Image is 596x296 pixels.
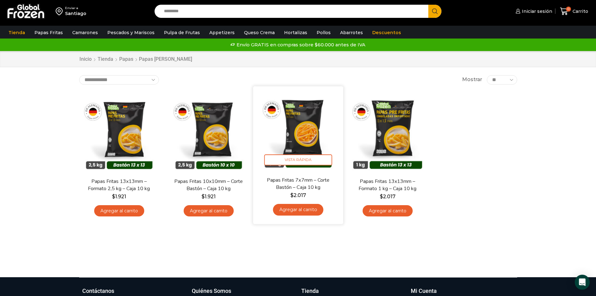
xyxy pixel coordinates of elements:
[69,27,101,39] a: Camarones
[192,287,231,295] h3: Quiénes Somos
[112,194,115,200] span: $
[79,56,192,63] nav: Breadcrumb
[369,27,404,39] a: Descuentos
[112,194,126,200] bdi: 1.921
[363,205,413,217] a: Agregar al carrito: “Papas Fritas 13x13mm - Formato 1 kg - Caja 10 kg”
[201,194,216,200] bdi: 1.921
[462,76,482,83] span: Mostrar
[411,287,437,295] h3: Mi Cuenta
[428,5,441,18] button: Search button
[161,27,203,39] a: Pulpa de Frutas
[241,27,278,39] a: Queso Crema
[264,154,332,165] span: Vista Rápida
[97,56,114,63] a: Tienda
[65,6,86,10] div: Enviar a
[380,194,395,200] bdi: 2.017
[119,56,134,63] a: Papas
[172,178,244,192] a: Papas Fritas 10x10mm – Corte Bastón – Caja 10 kg
[79,56,92,63] a: Inicio
[5,27,28,39] a: Tienda
[273,204,323,216] a: Agregar al carrito: “Papas Fritas 7x7mm - Corte Bastón - Caja 10 kg”
[571,8,588,14] span: Carrito
[56,6,65,17] img: address-field-icon.svg
[201,194,205,200] span: $
[575,275,590,290] div: Open Intercom Messenger
[520,8,552,14] span: Iniciar sesión
[281,27,310,39] a: Hortalizas
[290,192,293,198] span: $
[313,27,334,39] a: Pollos
[301,287,319,295] h3: Tienda
[82,287,114,295] h3: Contáctanos
[566,7,571,12] span: 0
[184,205,234,217] a: Agregar al carrito: “Papas Fritas 10x10mm - Corte Bastón - Caja 10 kg”
[79,75,159,85] select: Pedido de la tienda
[65,10,86,17] div: Santiago
[558,4,590,19] a: 0 Carrito
[104,27,158,39] a: Pescados y Mariscos
[83,178,155,192] a: Papas Fritas 13x13mm – Formato 2,5 kg – Caja 10 kg
[262,176,334,191] a: Papas Fritas 7x7mm – Corte Bastón – Caja 10 kg
[139,56,192,62] h1: Papas [PERSON_NAME]
[94,205,144,217] a: Agregar al carrito: “Papas Fritas 13x13mm - Formato 2,5 kg - Caja 10 kg”
[31,27,66,39] a: Papas Fritas
[337,27,366,39] a: Abarrotes
[290,192,306,198] bdi: 2.017
[514,5,552,18] a: Iniciar sesión
[351,178,423,192] a: Papas Fritas 13x13mm – Formato 1 kg – Caja 10 kg
[206,27,238,39] a: Appetizers
[380,194,383,200] span: $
